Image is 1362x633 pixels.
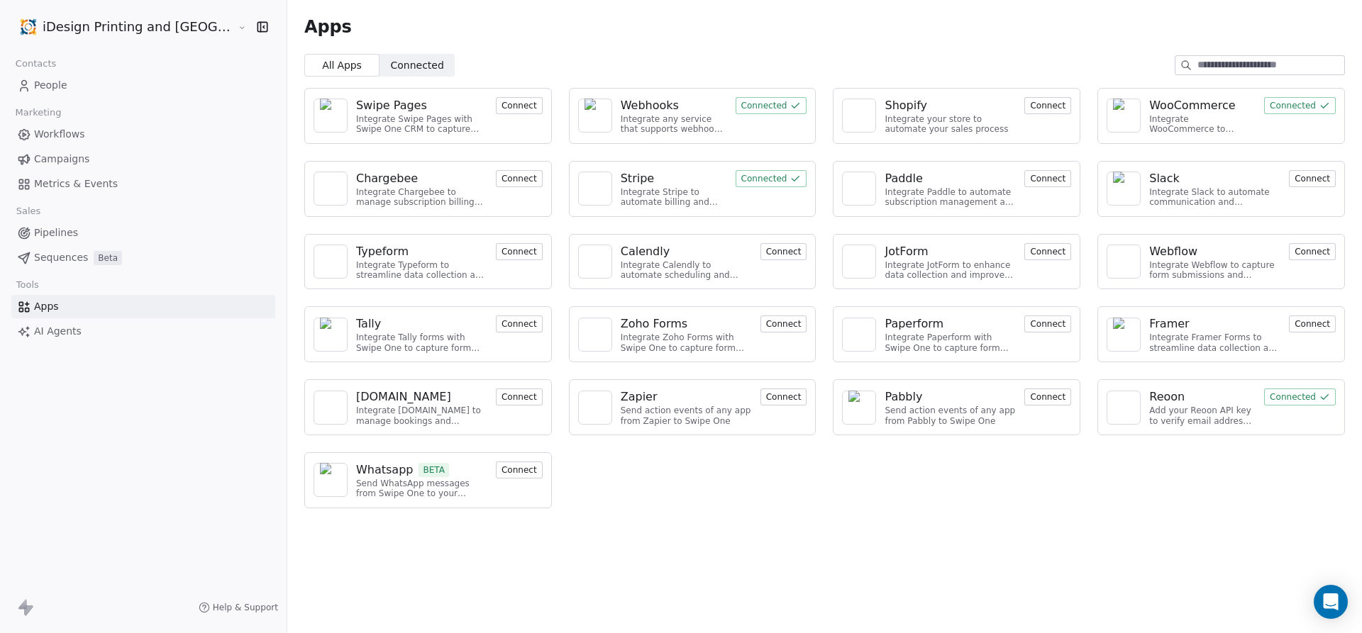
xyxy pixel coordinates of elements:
[1107,99,1141,133] a: NA
[11,320,275,343] a: AI Agents
[885,114,1016,135] div: Integrate your store to automate your sales process
[1024,99,1071,112] a: Connect
[848,391,870,425] img: NA
[842,245,876,279] a: NA
[621,405,752,426] div: Send action events of any app from Zapier to Swipe One
[621,170,654,187] div: Stripe
[1024,388,1071,405] button: Connect
[1149,388,1185,405] div: Reoon
[314,318,348,352] a: NA
[760,243,807,260] button: Connect
[17,15,228,39] button: iDesign Printing and [GEOGRAPHIC_DATA]
[1024,317,1071,330] a: Connect
[1149,260,1280,281] div: Integrate Webflow to capture form submissions and automate customer engagement.
[621,315,752,332] a: Zoho Forms
[320,99,341,133] img: NA
[1149,243,1197,260] div: Webflow
[885,97,927,114] div: Shopify
[34,78,67,93] span: People
[314,463,348,497] a: NA
[885,388,922,405] div: Pabbly
[1314,585,1348,619] div: Open Intercom Messenger
[11,246,275,269] a: SequencesBeta
[1024,315,1071,332] button: Connect
[848,105,870,126] img: NA
[496,99,543,112] a: Connect
[885,332,1016,353] div: Integrate Paperform with Swipe One to capture form submissions.
[621,315,687,332] div: Zoho Forms
[1024,172,1071,185] a: Connect
[621,114,727,135] div: Integrate any service that supports webhooks with Swipe One to capture and automate data workflows.
[356,405,487,426] div: Integrate [DOMAIN_NAME] to manage bookings and streamline scheduling.
[585,99,606,133] img: NA
[1149,388,1256,405] a: Reoon
[314,391,348,425] a: NA
[9,102,67,123] span: Marketing
[320,251,341,272] img: NA
[1113,318,1134,352] img: NA
[1289,315,1336,332] button: Connect
[621,170,727,187] a: Stripe
[1264,388,1336,405] button: Connected
[199,602,278,613] a: Help & Support
[621,388,752,405] a: Zapier
[1107,245,1141,279] a: NA
[1107,391,1141,425] a: NA
[736,170,807,187] button: Connected
[736,172,807,185] a: Connected
[1149,97,1235,114] div: WooCommerce
[496,390,543,403] a: Connect
[760,390,807,403] a: Connect
[356,187,487,208] div: Integrate Chargebee to manage subscription billing and customer data.
[11,221,275,245] a: Pipelines
[1289,243,1336,260] button: Connect
[314,245,348,279] a: NA
[496,172,543,185] a: Connect
[356,114,487,135] div: Integrate Swipe Pages with Swipe One CRM to capture lead data.
[585,324,606,345] img: NA
[356,170,487,187] a: Chargebee
[1149,405,1256,426] div: Add your Reoon API key to verify email address and reduce bounces
[585,397,606,418] img: NA
[34,127,85,142] span: Workflows
[496,315,543,332] button: Connect
[885,260,1016,281] div: Integrate JotForm to enhance data collection and improve customer engagement.
[1024,170,1071,187] button: Connect
[1289,317,1336,330] a: Connect
[578,391,612,425] a: NA
[9,53,62,74] span: Contacts
[390,58,443,73] span: Connected
[1264,97,1336,114] button: Connected
[885,97,1016,114] a: Shopify
[585,178,606,199] img: NA
[11,147,275,171] a: Campaigns
[1264,390,1336,403] a: Connected
[885,388,1016,405] a: Pabbly
[842,318,876,352] a: NA
[578,245,612,279] a: NA
[11,295,275,318] a: Apps
[356,97,487,114] a: Swipe Pages
[496,245,543,258] a: Connect
[356,388,487,405] a: [DOMAIN_NAME]
[1024,97,1071,114] button: Connect
[356,315,487,332] a: Tally
[320,397,341,418] img: NA
[885,315,943,332] div: Paperform
[1113,397,1134,418] img: NA
[1264,99,1336,112] a: Connected
[496,388,543,405] button: Connect
[11,74,275,97] a: People
[621,97,727,114] a: Webhooks
[34,299,59,314] span: Apps
[1149,315,1189,332] div: Framer
[10,201,47,222] span: Sales
[848,324,870,345] img: NA
[1149,315,1280,332] a: Framer
[11,172,275,196] a: Metrics & Events
[1107,172,1141,206] a: NA
[1024,243,1071,260] button: Connect
[842,391,876,425] a: NA
[621,243,752,260] a: Calendly
[760,245,807,258] a: Connect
